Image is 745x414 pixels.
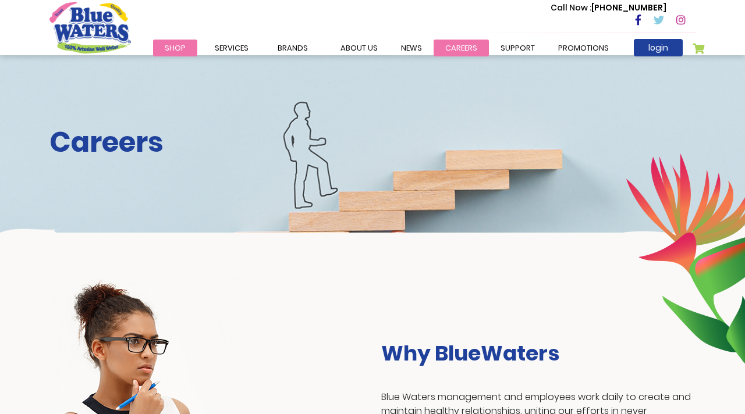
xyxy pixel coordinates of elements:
[215,42,249,53] span: Services
[434,40,489,56] a: careers
[165,42,186,53] span: Shop
[389,40,434,56] a: News
[551,2,591,13] span: Call Now :
[49,126,696,159] h2: Careers
[547,40,620,56] a: Promotions
[626,153,745,363] img: career-intro-leaves.png
[278,42,308,53] span: Brands
[329,40,389,56] a: about us
[634,39,683,56] a: login
[551,2,666,14] p: [PHONE_NUMBER]
[49,2,131,53] a: store logo
[489,40,547,56] a: support
[381,341,696,366] h3: Why BlueWaters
